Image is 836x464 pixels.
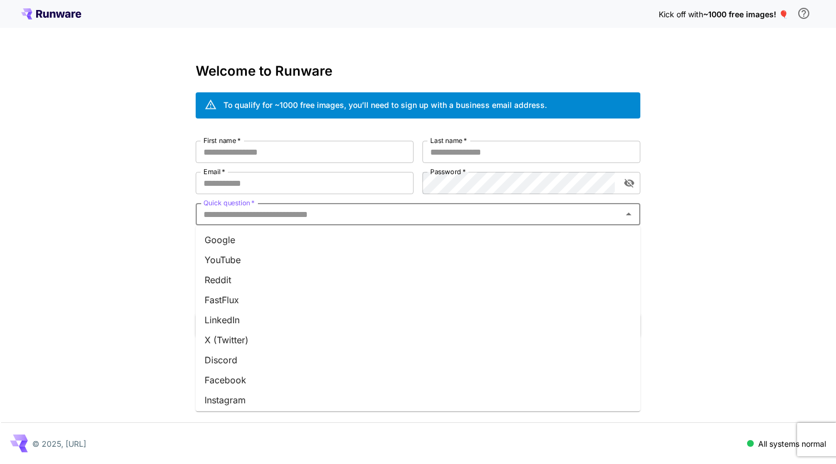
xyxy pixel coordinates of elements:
[621,206,636,222] button: Close
[196,350,640,370] li: Discord
[196,410,640,430] li: TikTok
[659,9,703,19] span: Kick off with
[619,173,639,193] button: toggle password visibility
[758,438,826,450] p: All systems normal
[32,438,86,450] p: © 2025, [URL]
[196,63,640,79] h3: Welcome to Runware
[203,167,225,176] label: Email
[223,99,547,111] div: To qualify for ~1000 free images, you’ll need to sign up with a business email address.
[203,136,241,145] label: First name
[196,250,640,270] li: YouTube
[430,136,467,145] label: Last name
[196,330,640,350] li: X (Twitter)
[196,370,640,390] li: Facebook
[430,167,466,176] label: Password
[196,290,640,310] li: FastFlux
[703,9,788,19] span: ~1000 free images! 🎈
[196,390,640,410] li: Instagram
[196,270,640,290] li: Reddit
[196,230,640,250] li: Google
[196,310,640,330] li: LinkedIn
[793,2,815,24] button: In order to qualify for free credit, you need to sign up with a business email address and click ...
[203,198,255,208] label: Quick question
